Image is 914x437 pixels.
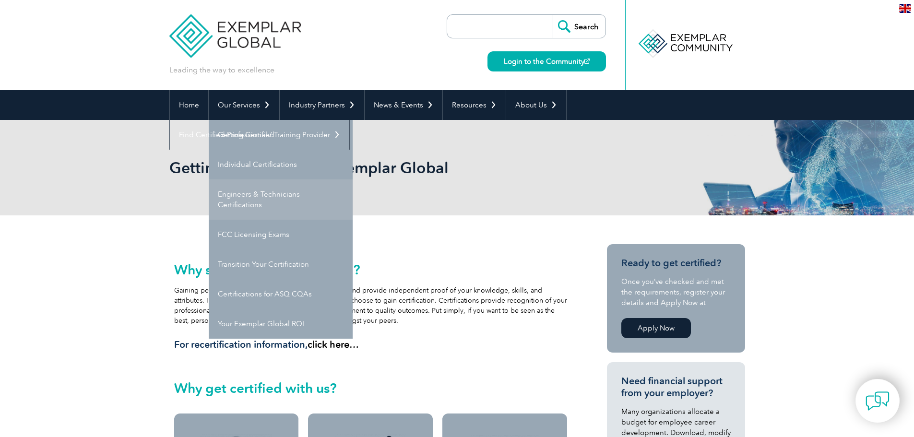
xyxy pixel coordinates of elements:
[209,220,353,249] a: FCC Licensing Exams
[365,90,442,120] a: News & Events
[209,150,353,179] a: Individual Certifications
[174,380,568,396] h2: Why get certified with us?
[621,276,731,308] p: Once you’ve checked and met the requirements, register your details and Apply Now at
[621,257,731,269] h3: Ready to get certified?
[553,15,605,38] input: Search
[308,339,359,350] a: click here…
[899,4,911,13] img: en
[170,90,208,120] a: Home
[621,375,731,399] h3: Need financial support from your employer?
[621,318,691,338] a: Apply Now
[209,179,353,220] a: Engineers & Technicians Certifications
[866,389,890,413] img: contact-chat.png
[443,90,506,120] a: Resources
[169,158,538,177] h1: Getting Certified with Exemplar Global
[209,90,279,120] a: Our Services
[169,65,274,75] p: Leading the way to excellence
[584,59,590,64] img: open_square.png
[280,90,364,120] a: Industry Partners
[209,279,353,309] a: Certifications for ASQ CQAs
[506,90,566,120] a: About Us
[170,120,349,150] a: Find Certified Professional / Training Provider
[174,262,568,351] div: Gaining personnel certification will enhance your career and provide independent proof of your kn...
[174,339,568,351] h3: For recertification information,
[174,262,568,277] h2: Why should you get certified?
[487,51,606,71] a: Login to the Community
[209,309,353,339] a: Your Exemplar Global ROI
[209,249,353,279] a: Transition Your Certification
